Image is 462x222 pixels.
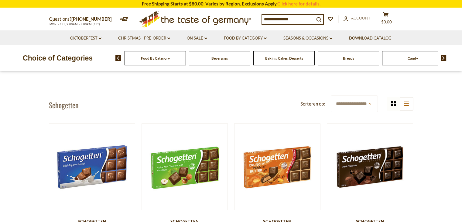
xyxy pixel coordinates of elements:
img: next arrow [441,55,447,61]
button: $0.00 [377,12,395,27]
a: [PHONE_NUMBER] [71,16,112,22]
img: Schogetten Edel-Zartbitter [327,124,413,210]
a: Account [344,15,371,22]
h1: Schogetten [49,100,79,109]
a: Beverages [211,56,228,61]
a: Baking, Cakes, Desserts [265,56,303,61]
img: Schogetten Crunchy Peanut Butter [234,124,320,210]
a: Food By Category [141,56,170,61]
a: Click here for details. [277,1,320,6]
span: Account [351,16,371,20]
span: $0.00 [381,19,392,24]
p: Questions? [49,15,116,23]
a: Oktoberfest [70,35,101,42]
img: Schogetten Edel-Alpenvollmilch [49,124,135,210]
a: Download Catalog [349,35,392,42]
a: Christmas - PRE-ORDER [118,35,170,42]
img: Schogetten Edel-Alpenvollmilch Haselnuss [142,124,228,210]
label: Sorteren op: [300,100,325,108]
span: MON - FRI, 9:00AM - 5:00PM (EST) [49,23,101,26]
a: Seasons & Occasions [283,35,332,42]
a: Food By Category [224,35,267,42]
a: Breads [343,56,354,61]
a: On Sale [187,35,207,42]
img: previous arrow [115,55,121,61]
a: Candy [408,56,418,61]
